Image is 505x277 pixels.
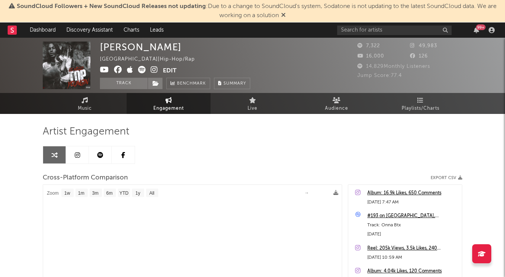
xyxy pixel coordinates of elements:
span: Dismiss [281,13,286,19]
div: [DATE] [367,230,458,239]
div: [PERSON_NAME] [100,42,182,53]
text: 6m [106,191,113,196]
a: #193 on [GEOGRAPHIC_DATA], [US_STATE], [GEOGRAPHIC_DATA] [367,211,458,221]
span: 7,322 [357,43,380,48]
text: → [304,190,309,195]
a: Playlists/Charts [378,93,462,114]
button: Export CSV [431,176,462,180]
a: Leads [145,22,169,38]
a: Dashboard [24,22,61,38]
button: Edit [163,66,177,75]
a: Live [211,93,294,114]
text: YTD [119,191,129,196]
a: Benchmark [166,78,210,89]
span: Engagement [153,104,184,113]
span: 16,000 [357,54,384,59]
button: Summary [214,78,250,89]
span: 49,983 [410,43,437,48]
text: Zoom [47,191,59,196]
a: Discovery Assistant [61,22,118,38]
span: Jump Score: 77.4 [357,73,402,78]
span: 126 [410,54,428,59]
text: 1w [64,191,71,196]
text: 3m [92,191,99,196]
text: All [149,191,154,196]
text: 1y [135,191,140,196]
span: Summary [224,82,246,86]
span: Artist Engagement [43,127,129,136]
div: 99 + [476,24,486,30]
div: [DATE] 10:59 AM [367,253,458,262]
span: Live [248,104,257,113]
span: Benchmark [177,79,206,88]
span: SoundCloud Followers + New SoundCloud Releases not updating [17,3,206,10]
div: [GEOGRAPHIC_DATA] | Hip-Hop/Rap [100,55,204,64]
button: Track [100,78,148,89]
span: 14,829 Monthly Listeners [357,64,430,69]
a: Music [43,93,127,114]
span: : Due to a change to SoundCloud's system, Sodatone is not updating to the latest SoundCloud data.... [17,3,497,19]
a: Reel: 205k Views, 3.5k Likes, 240 Comments [367,244,458,253]
div: [DATE] 7:47 AM [367,198,458,207]
span: Cross-Platform Comparison [43,173,128,183]
div: Track: Onna Btx [367,221,458,230]
a: Engagement [127,93,211,114]
a: Audience [294,93,378,114]
input: Search for artists [337,26,452,35]
button: 99+ [474,27,479,33]
a: Album: 16.9k Likes, 650 Comments [367,189,458,198]
span: Audience [325,104,348,113]
a: Charts [118,22,145,38]
a: Album: 4.04k Likes, 120 Comments [367,267,458,276]
span: Music [78,104,92,113]
text: 1m [78,191,85,196]
span: Playlists/Charts [402,104,439,113]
